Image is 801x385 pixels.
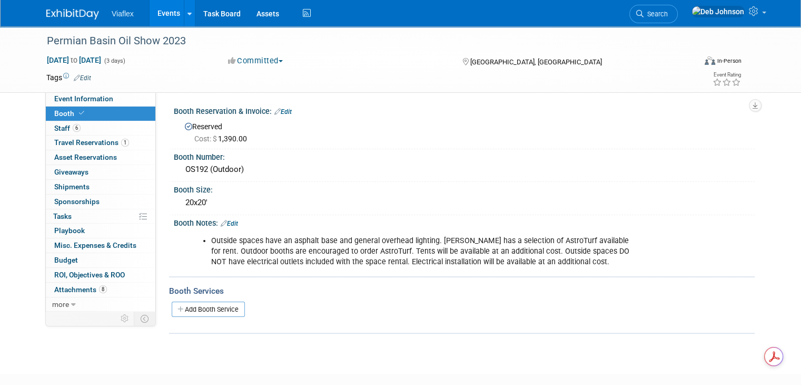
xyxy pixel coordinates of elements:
[224,55,287,66] button: Committed
[54,138,129,147] span: Travel Reservations
[52,300,69,309] span: more
[221,220,238,227] a: Edit
[274,108,292,115] a: Edit
[182,195,747,211] div: 20x20'
[713,72,741,78] div: Event Rating
[69,56,79,64] span: to
[46,165,155,179] a: Giveaways
[54,226,85,235] span: Playbook
[174,103,755,117] div: Booth Reservation & Invoice:
[46,195,155,209] a: Sponsorships
[46,238,155,253] a: Misc. Expenses & Credits
[717,57,741,65] div: In-Person
[116,312,134,325] td: Personalize Event Tab Strip
[54,271,125,279] span: ROI, Objectives & ROO
[46,180,155,194] a: Shipments
[53,212,72,220] span: Tasks
[174,215,755,229] div: Booth Notes:
[46,297,155,312] a: more
[46,121,155,136] a: Staff6
[639,55,741,71] div: Event Format
[46,268,155,282] a: ROI, Objectives & ROO
[54,153,117,161] span: Asset Reservations
[54,109,86,118] span: Booth
[112,9,134,18] span: Viaflex
[46,55,102,65] span: [DATE] [DATE]
[46,150,155,165] a: Asset Reservations
[172,302,245,317] a: Add Booth Service
[644,10,668,18] span: Search
[46,224,155,238] a: Playbook
[46,253,155,267] a: Budget
[54,285,107,294] span: Attachments
[46,136,155,150] a: Travel Reservations1
[54,241,136,249] span: Misc. Expenses & Credits
[103,57,125,64] span: (3 days)
[54,124,81,132] span: Staff
[46,72,91,83] td: Tags
[43,32,683,51] div: Permian Basin Oil Show 2023
[211,236,636,267] li: Outside spaces have an asphalt base and general overhead lighting. [PERSON_NAME] has a selection ...
[470,58,602,66] span: [GEOGRAPHIC_DATA], [GEOGRAPHIC_DATA]
[79,110,84,116] i: Booth reservation complete
[46,283,155,297] a: Attachments8
[182,119,747,144] div: Reserved
[54,197,100,206] span: Sponsorships
[194,134,218,143] span: Cost: $
[121,139,129,147] span: 1
[174,182,755,195] div: Booth Size:
[134,312,156,325] td: Toggle Event Tabs
[99,285,107,293] span: 8
[73,124,81,132] span: 6
[54,182,90,191] span: Shipments
[174,149,755,162] div: Booth Number:
[46,107,155,121] a: Booth
[54,94,113,103] span: Event Information
[629,5,678,23] a: Search
[46,92,155,106] a: Event Information
[194,134,251,143] span: 1,390.00
[169,285,755,297] div: Booth Services
[46,9,99,20] img: ExhibitDay
[691,6,745,17] img: Deb Johnson
[182,161,747,178] div: OS192 (Outdoor)
[74,74,91,82] a: Edit
[46,209,155,224] a: Tasks
[705,56,715,65] img: Format-Inperson.png
[54,168,88,176] span: Giveaways
[54,256,78,264] span: Budget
